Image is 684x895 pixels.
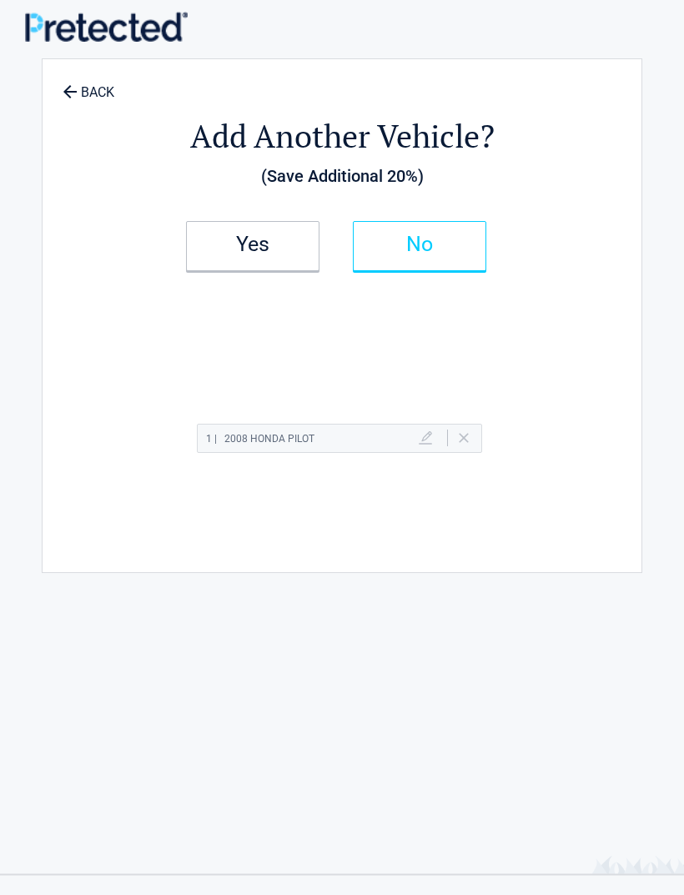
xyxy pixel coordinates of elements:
a: Delete [459,433,469,443]
h3: (Save Additional 20%) [51,162,633,190]
span: 1 | [206,433,217,445]
a: BACK [59,70,118,99]
h2: No [370,239,469,250]
h2: Add Another Vehicle? [51,115,633,158]
h2: Yes [204,239,302,250]
h2: 2008 Honda PILOT [206,429,314,450]
img: Main Logo [25,12,188,41]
